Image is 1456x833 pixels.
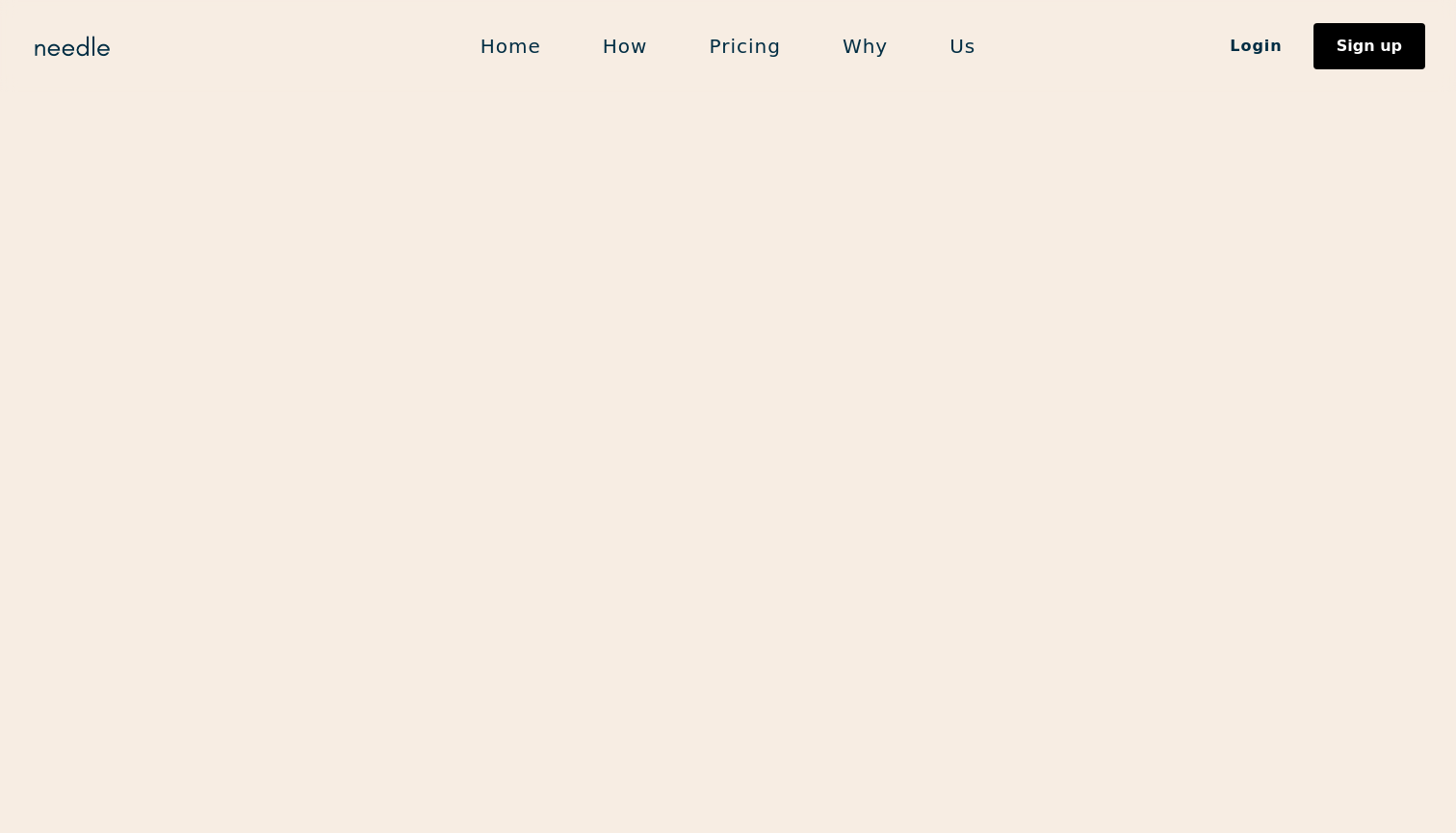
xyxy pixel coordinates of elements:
a: Home [450,26,572,66]
a: Pricing [678,26,811,66]
a: Why [812,26,919,66]
div: Sign up [1337,39,1402,54]
a: Sign up [1313,23,1425,69]
a: Login [1199,30,1313,63]
a: Us [919,26,1006,66]
a: How [572,26,679,66]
